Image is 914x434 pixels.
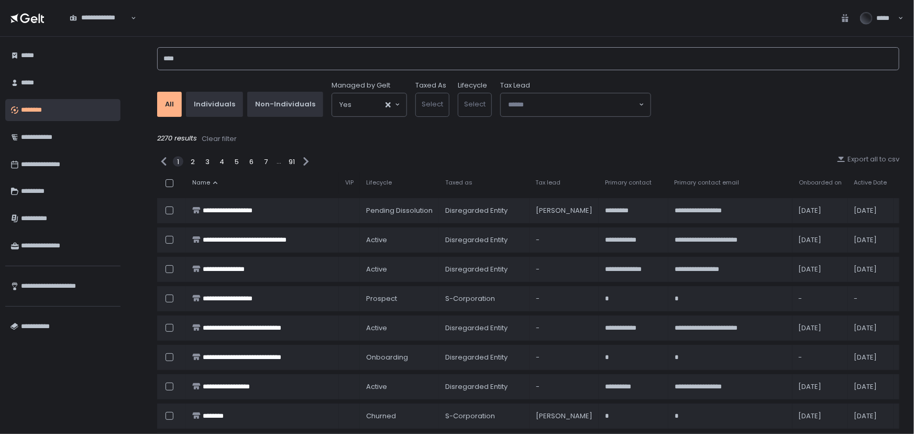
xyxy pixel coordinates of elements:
[500,81,530,90] span: Tax Lead
[854,206,887,215] div: [DATE]
[188,156,198,167] div: 2
[799,411,842,421] div: [DATE]
[202,134,237,144] div: Clear filter
[186,92,243,117] button: Individuals
[445,294,523,303] div: S-Corporation
[366,382,387,392] span: active
[854,294,887,303] div: -
[232,156,242,167] div: 5
[70,23,130,33] input: Search for option
[854,411,887,421] div: [DATE]
[536,353,592,362] div: -
[799,235,842,245] div: [DATE]
[799,294,842,303] div: -
[854,235,887,245] div: [DATE]
[854,265,887,274] div: [DATE]
[464,99,486,109] span: Select
[247,92,323,117] button: Non-Individuals
[854,382,887,392] div: [DATE]
[165,100,174,109] div: All
[536,294,592,303] div: -
[536,265,592,274] div: -
[445,179,472,187] span: Taxed as
[445,206,523,215] div: Disregarded Entity
[366,265,387,274] span: active
[217,156,227,167] div: 4
[501,93,651,116] div: Search for option
[445,382,523,392] div: Disregarded Entity
[799,382,842,392] div: [DATE]
[332,93,406,116] div: Search for option
[366,353,408,362] span: onboarding
[536,206,592,215] div: [PERSON_NAME]
[366,411,396,421] span: churned
[157,92,182,117] button: All
[445,323,523,333] div: Disregarded Entity
[854,353,887,362] div: [DATE]
[445,411,523,421] div: S-Corporation
[192,179,210,187] span: Name
[536,179,561,187] span: Tax lead
[445,265,523,274] div: Disregarded Entity
[536,235,592,245] div: -
[366,235,387,245] span: active
[261,156,271,167] div: 7
[339,100,351,110] span: Yes
[194,100,235,109] div: Individuals
[351,100,384,110] input: Search for option
[63,7,136,29] div: Search for option
[201,134,237,144] button: Clear filter
[386,102,391,107] button: Clear Selected
[173,156,183,167] div: 1
[536,411,592,421] div: [PERSON_NAME]
[255,100,315,109] div: Non-Individuals
[799,265,842,274] div: [DATE]
[345,179,354,187] span: VIP
[799,353,842,362] div: -
[366,179,392,187] span: Lifecycle
[854,323,887,333] div: [DATE]
[415,81,446,90] label: Taxed As
[536,323,592,333] div: -
[332,81,390,90] span: Managed by Gelt
[157,134,899,144] div: 2270 results
[277,157,281,166] div: ...
[458,81,487,90] label: Lifecycle
[422,99,443,109] span: Select
[605,179,652,187] span: Primary contact
[445,353,523,362] div: Disregarded Entity
[536,382,592,392] div: -
[246,156,257,167] div: 6
[837,155,899,164] button: Export all to csv
[445,235,523,245] div: Disregarded Entity
[508,100,638,110] input: Search for option
[366,294,397,303] span: prospect
[202,156,213,167] div: 3
[799,323,842,333] div: [DATE]
[287,156,297,167] div: 91
[799,179,842,187] span: Onboarded on
[675,179,740,187] span: Primary contact email
[854,179,887,187] span: Active Date
[366,323,387,333] span: active
[799,206,842,215] div: [DATE]
[366,206,433,215] span: pending Dissolution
